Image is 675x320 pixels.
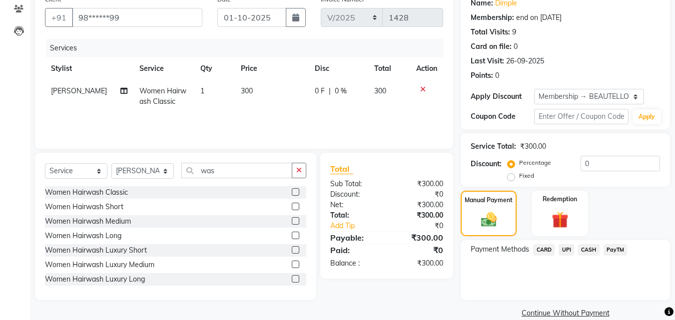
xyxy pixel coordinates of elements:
[465,196,513,205] label: Manual Payment
[45,245,147,256] div: Women Hairwash Luxury Short
[471,244,529,255] span: Payment Methods
[471,111,534,122] div: Coupon Code
[533,244,555,256] span: CARD
[45,202,123,212] div: Women Hairwash Short
[398,221,451,231] div: ₹0
[520,141,546,152] div: ₹300.00
[506,56,544,66] div: 26-09-2025
[235,57,309,80] th: Price
[45,216,131,227] div: Women Hairwash Medium
[368,57,411,80] th: Total
[514,41,518,52] div: 0
[495,70,499,81] div: 0
[329,86,331,96] span: |
[330,164,353,174] span: Total
[463,308,668,319] a: Continue Without Payment
[323,221,397,231] a: Add Tip
[543,195,577,204] label: Redemption
[387,200,451,210] div: ₹300.00
[387,244,451,256] div: ₹0
[241,86,253,95] span: 300
[309,57,368,80] th: Disc
[512,27,516,37] div: 9
[45,260,154,270] div: Women Hairwash Luxury Medium
[387,210,451,221] div: ₹300.00
[547,210,574,230] img: _gift.svg
[315,86,325,96] span: 0 F
[387,179,451,189] div: ₹300.00
[323,200,387,210] div: Net:
[323,210,387,221] div: Total:
[410,57,443,80] th: Action
[139,86,186,106] span: Women Hairwash Classic
[471,91,534,102] div: Apply Discount
[323,232,387,244] div: Payable:
[476,211,502,229] img: _cash.svg
[633,109,661,124] button: Apply
[471,41,512,52] div: Card on file:
[559,244,574,256] span: UPI
[45,274,145,285] div: Women Hairwash Luxury Long
[46,39,451,57] div: Services
[45,187,128,198] div: Women Hairwash Classic
[374,86,386,95] span: 300
[200,86,204,95] span: 1
[45,57,133,80] th: Stylist
[45,231,121,241] div: Women Hairwash Long
[181,163,292,178] input: Search or Scan
[519,158,551,167] label: Percentage
[194,57,235,80] th: Qty
[534,109,629,124] input: Enter Offer / Coupon Code
[604,244,628,256] span: PayTM
[387,232,451,244] div: ₹300.00
[323,258,387,269] div: Balance :
[72,8,202,27] input: Search by Name/Mobile/Email/Code
[323,179,387,189] div: Sub Total:
[471,12,514,23] div: Membership:
[51,86,107,95] span: [PERSON_NAME]
[471,56,504,66] div: Last Visit:
[323,189,387,200] div: Discount:
[471,70,493,81] div: Points:
[471,27,510,37] div: Total Visits:
[323,244,387,256] div: Paid:
[519,171,534,180] label: Fixed
[387,258,451,269] div: ₹300.00
[335,86,347,96] span: 0 %
[471,159,502,169] div: Discount:
[471,141,516,152] div: Service Total:
[578,244,600,256] span: CASH
[45,8,73,27] button: +91
[516,12,562,23] div: end on [DATE]
[133,57,194,80] th: Service
[387,189,451,200] div: ₹0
